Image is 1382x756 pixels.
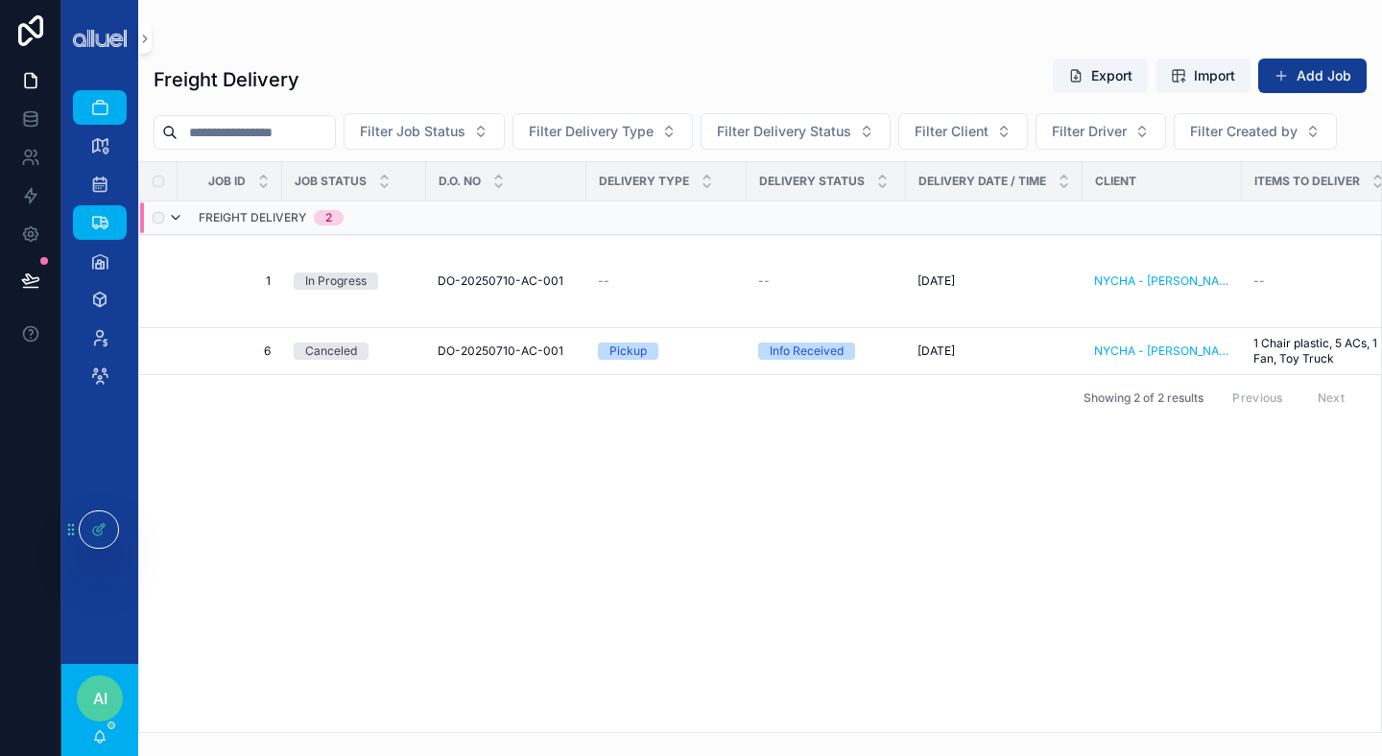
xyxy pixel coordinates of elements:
[758,273,770,289] span: --
[1254,174,1360,189] span: Items to Deliver
[1156,59,1251,93] button: Import
[1036,113,1166,150] button: Select Button
[770,343,844,360] div: Info Received
[917,343,1071,359] a: [DATE]
[438,343,563,359] span: DO-20250710-AC-001
[1190,122,1298,141] span: Filter Created by
[93,687,107,710] span: ai
[61,77,138,418] div: scrollable content
[208,174,246,189] span: Job ID
[898,113,1028,150] button: Select Button
[201,343,271,359] a: 6
[73,30,127,46] img: App logo
[759,174,865,189] span: Delivery Status
[1253,273,1265,289] span: --
[360,122,465,141] span: Filter Job Status
[1094,273,1230,289] a: NYCHA - [PERSON_NAME], Government, Active
[199,210,306,225] span: Freight Delivery
[344,113,505,150] button: Select Button
[305,272,367,290] div: In Progress
[1052,122,1127,141] span: Filter Driver
[917,273,955,289] span: [DATE]
[512,113,693,150] button: Select Button
[917,273,1071,289] a: [DATE]
[1094,343,1230,359] a: NYCHA - [PERSON_NAME], Government, Active
[758,343,894,360] a: Info Received
[918,174,1046,189] span: Delivery Date / Time
[295,174,367,189] span: Job Status
[1174,113,1337,150] button: Select Button
[439,174,481,189] span: D.O. No
[294,272,415,290] a: In Progress
[438,343,575,359] a: DO-20250710-AC-001
[1194,66,1235,85] span: Import
[701,113,891,150] button: Select Button
[529,122,654,141] span: Filter Delivery Type
[758,273,894,289] a: --
[598,343,735,360] a: Pickup
[305,343,357,360] div: Canceled
[1095,174,1136,189] span: Client
[201,273,271,289] a: 1
[917,343,955,359] span: [DATE]
[294,343,415,360] a: Canceled
[717,122,851,141] span: Filter Delivery Status
[915,122,989,141] span: Filter Client
[154,66,299,93] h1: Freight Delivery
[438,273,563,289] span: DO-20250710-AC-001
[438,273,575,289] a: DO-20250710-AC-001
[599,174,689,189] span: Delivery Type
[609,343,647,360] div: Pickup
[1258,59,1367,93] button: Add Job
[1084,390,1203,406] span: Showing 2 of 2 results
[325,210,332,225] div: 2
[1053,59,1148,93] button: Export
[598,273,609,289] span: --
[598,273,735,289] a: --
